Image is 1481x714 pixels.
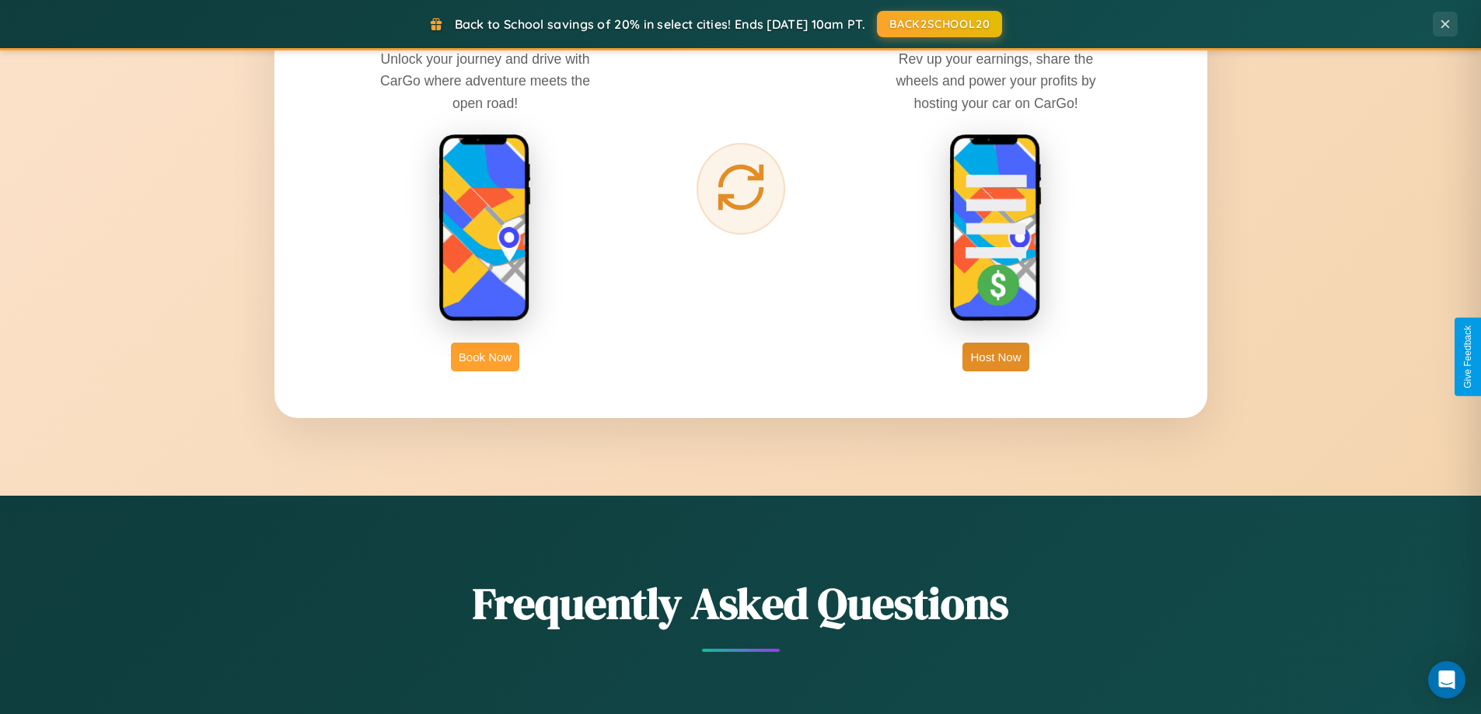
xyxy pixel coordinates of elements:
button: BACK2SCHOOL20 [877,11,1002,37]
div: Give Feedback [1462,326,1473,388]
img: host phone [949,134,1043,323]
div: Open Intercom Messenger [1428,661,1465,698]
img: rent phone [438,134,532,323]
button: Book Now [451,343,519,371]
h2: Frequently Asked Questions [274,573,1207,633]
span: Back to School savings of 20% in select cities! Ends [DATE] 10am PT. [455,16,865,32]
button: Host Now [962,343,1029,371]
p: Unlock your journey and drive with CarGo where adventure meets the open road! [369,48,602,113]
p: Rev up your earnings, share the wheels and power your profits by hosting your car on CarGo! [879,48,1112,113]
